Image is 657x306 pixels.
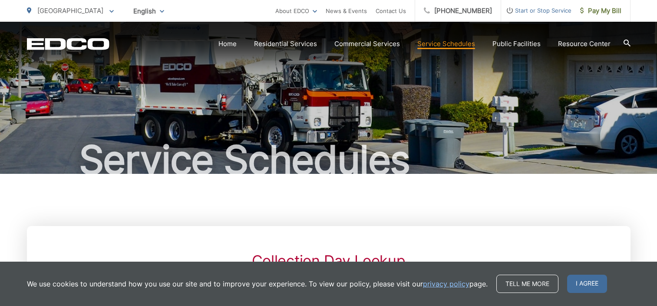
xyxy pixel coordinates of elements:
[275,6,317,16] a: About EDCO
[334,39,400,49] a: Commercial Services
[254,39,317,49] a: Residential Services
[423,279,469,289] a: privacy policy
[37,7,103,15] span: [GEOGRAPHIC_DATA]
[376,6,406,16] a: Contact Us
[27,38,109,50] a: EDCD logo. Return to the homepage.
[567,275,607,293] span: I agree
[417,39,475,49] a: Service Schedules
[326,6,367,16] a: News & Events
[153,252,503,269] h2: Collection Day Lookup
[127,3,171,19] span: English
[558,39,611,49] a: Resource Center
[218,39,237,49] a: Home
[496,275,558,293] a: Tell me more
[27,138,631,182] h1: Service Schedules
[492,39,541,49] a: Public Facilities
[27,279,488,289] p: We use cookies to understand how you use our site and to improve your experience. To view our pol...
[580,6,621,16] span: Pay My Bill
